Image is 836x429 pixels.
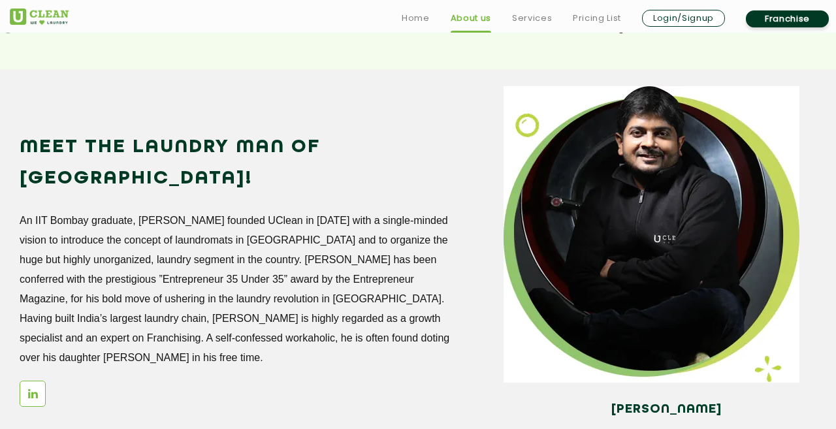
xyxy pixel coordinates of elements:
h2: Meet the Laundry Man of [GEOGRAPHIC_DATA]! [20,132,451,195]
a: Pricing List [573,10,621,26]
a: Franchise [746,10,829,27]
a: Login/Signup [642,10,725,27]
h4: [PERSON_NAME] [513,402,820,417]
a: About us [451,10,491,26]
a: Services [512,10,552,26]
p: An IIT Bombay graduate, [PERSON_NAME] founded UClean in [DATE] with a single-minded vision to int... [20,211,451,368]
a: Home [402,10,430,26]
img: UClean Laundry and Dry Cleaning [10,8,69,25]
img: man_img_11zon.webp [504,86,799,383]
